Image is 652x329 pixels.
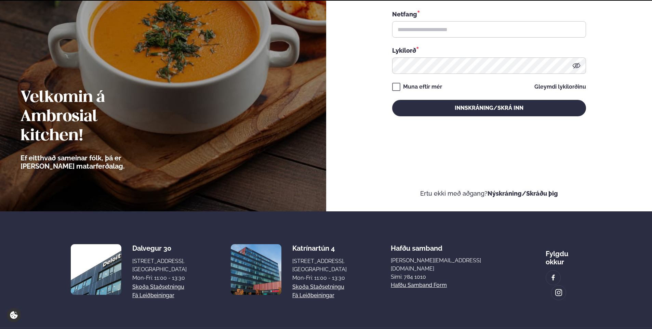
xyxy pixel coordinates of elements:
a: [PERSON_NAME][EMAIL_ADDRESS][DOMAIN_NAME] [391,256,502,273]
a: Cookie settings [7,308,21,322]
div: Netfang [392,10,586,18]
a: Hafðu samband form [391,281,447,289]
button: Innskráning/Skrá inn [392,100,586,116]
div: [STREET_ADDRESS], [GEOGRAPHIC_DATA] [132,257,187,274]
p: Sími: 784 1010 [391,273,502,281]
a: Skoða staðsetningu [292,283,344,291]
div: Mon-Fri: 11:00 - 13:30 [292,274,347,282]
a: Skoða staðsetningu [132,283,184,291]
div: Katrínartún 4 [292,244,347,252]
a: Fá leiðbeiningar [292,291,334,300]
img: image alt [555,289,562,297]
div: Lykilorð [392,46,586,55]
a: image alt [546,271,560,285]
a: Nýskráning/Skráðu þig [488,190,558,197]
h2: Velkomin á Ambrosial kitchen! [21,88,162,146]
p: Ertu ekki með aðgang? [347,189,632,198]
span: Hafðu samband [391,239,442,252]
img: image alt [549,274,557,282]
div: [STREET_ADDRESS], [GEOGRAPHIC_DATA] [292,257,347,274]
a: Fá leiðbeiningar [132,291,174,300]
img: image alt [71,244,121,295]
a: Gleymdi lykilorðinu [534,84,586,90]
div: Fylgdu okkur [546,244,581,266]
p: Ef eitthvað sameinar fólk, þá er [PERSON_NAME] matarferðalag. [21,154,162,170]
div: Dalvegur 30 [132,244,187,252]
a: image alt [551,286,566,300]
div: Mon-Fri: 11:00 - 13:30 [132,274,187,282]
img: image alt [231,244,281,295]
